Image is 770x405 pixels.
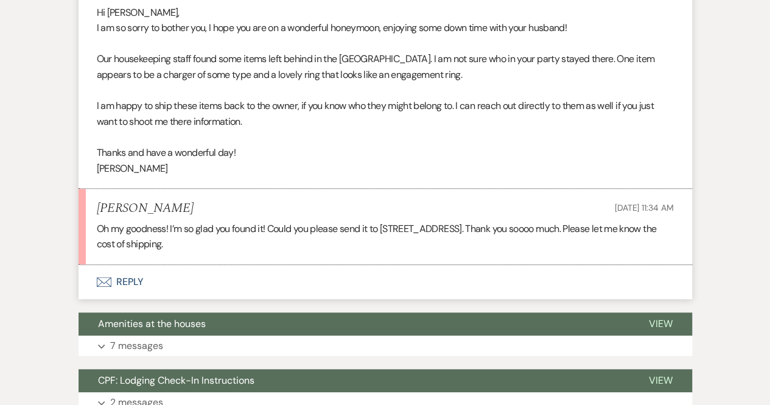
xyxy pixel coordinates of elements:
[649,374,673,387] span: View
[629,369,692,392] button: View
[97,221,674,252] p: Oh my goodness! I’m so glad you found it! Could you please send it to [STREET_ADDRESS]. Thank you...
[97,161,674,177] p: [PERSON_NAME]
[97,98,674,129] p: I am happy to ship these items back to the owner, if you know who they might belong to. I can rea...
[79,369,629,392] button: CPF: Lodging Check-In Instructions
[615,202,674,213] span: [DATE] 11:34 AM
[97,5,674,21] p: Hi [PERSON_NAME],
[97,201,194,216] h5: [PERSON_NAME]
[649,317,673,330] span: View
[79,336,692,356] button: 7 messages
[79,265,692,299] button: Reply
[629,312,692,336] button: View
[97,51,674,82] p: Our housekeeping staff found some items left behind in the [GEOGRAPHIC_DATA]. I am not sure who i...
[79,312,629,336] button: Amenities at the houses
[97,20,674,36] p: I am so sorry to bother you, I hope you are on a wonderful honeymoon, enjoying some down time wit...
[98,374,254,387] span: CPF: Lodging Check-In Instructions
[97,145,674,161] p: Thanks and have a wonderful day!
[98,317,206,330] span: Amenities at the houses
[110,338,163,354] p: 7 messages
